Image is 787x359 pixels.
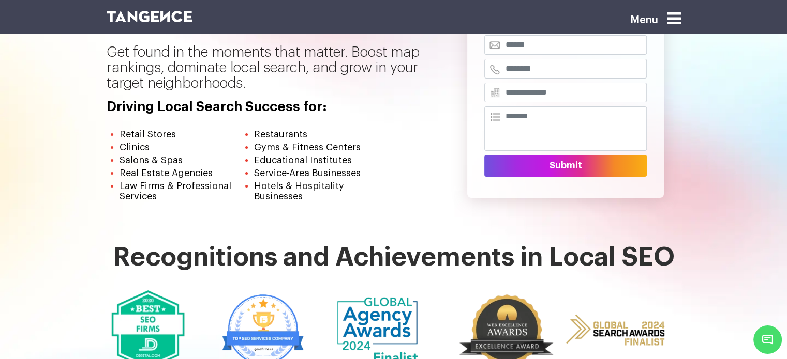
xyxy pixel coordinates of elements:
img: logo SVG [107,11,192,22]
span: Hotels & Hospitality Businesses [254,181,344,201]
span: Real Estate Agencies [120,168,213,178]
p: Get found in the moments that matter. Boost map rankings, dominate local search, and grow in your... [107,45,435,100]
span: Clinics [120,143,150,152]
span: Service-Area Businesses [254,168,361,178]
button: Submit [484,155,647,177]
span: Law Firms & Professional Services [120,181,231,201]
span: Gyms & Fitness Centers [254,143,361,152]
h4: Driving Local Search Success for: [107,100,435,115]
span: Educational Institutes [254,155,352,165]
h1: Recognitions and Achievements in Local SEO [107,243,681,272]
span: Restaurants [254,130,307,139]
span: Chat Widget [753,325,782,354]
span: Salons & Spas [120,155,183,165]
span: Retail Stores [120,130,176,139]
